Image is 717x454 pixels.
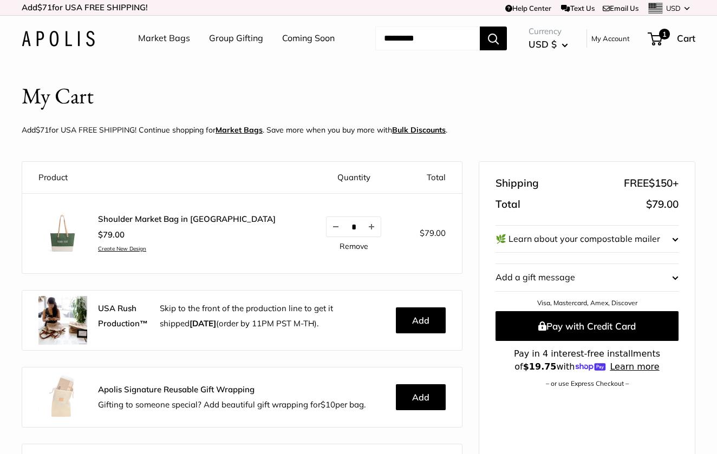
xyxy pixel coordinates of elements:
[505,4,551,12] a: Help Center
[160,301,388,331] p: Skip to the front of the production line to get it shipped (order by 11PM PST M-TH).
[209,30,263,47] a: Group Gifting
[37,2,52,12] span: $71
[345,222,362,232] input: Quantity
[22,31,95,47] img: Apolis
[496,311,679,341] button: Pay with Credit Card
[546,379,629,387] a: – or use Express Checkout –
[38,296,87,345] img: rush.jpg
[529,36,568,53] button: USD $
[396,307,446,333] button: Add
[666,4,681,12] span: USD
[362,217,381,236] button: Increase quantity by 1
[138,30,190,47] a: Market Bags
[22,123,447,137] p: Add for USA FREE SHIPPING! Continue shopping for . Save more when you buy more with .
[529,38,557,50] span: USD $
[190,318,216,328] b: [DATE]
[400,162,462,194] th: Total
[36,125,49,135] span: $71
[22,162,308,194] th: Product
[496,174,539,193] span: Shipping
[98,245,276,252] a: Create New Design
[396,384,446,410] button: Add
[392,125,446,135] u: Bulk Discounts
[282,30,335,47] a: Coming Soon
[321,399,335,410] span: $10
[480,27,507,50] button: Search
[529,24,568,39] span: Currency
[496,226,679,253] button: 🌿 Learn about your compostable mailer
[38,373,87,422] img: Apolis_GiftWrapping_5_90x_2x.jpg
[98,384,255,394] strong: Apolis Signature Reusable Gift Wrapping
[98,303,148,328] strong: USA Rush Production™
[496,195,520,214] span: Total
[649,30,695,47] a: 1 Cart
[603,4,638,12] a: Email Us
[537,299,637,307] a: Visa, Mastercard, Amex, Discover
[98,229,125,240] span: $79.00
[591,32,630,45] a: My Account
[327,217,345,236] button: Decrease quantity by 1
[561,4,594,12] a: Text Us
[496,264,679,291] button: Add a gift message
[216,125,263,135] a: Market Bags
[649,176,673,189] span: $150
[340,242,368,250] a: Remove
[375,27,480,50] input: Search...
[420,228,446,238] span: $79.00
[659,29,670,40] span: 1
[677,32,695,44] span: Cart
[98,214,276,225] a: Shoulder Market Bag in [GEOGRAPHIC_DATA]
[496,406,679,435] iframe: PayPal-paypal
[308,162,400,194] th: Quantity
[98,399,366,410] span: Gifting to someone special? Add beautiful gift wrapping for per bag.
[646,198,679,210] span: $79.00
[624,174,679,193] span: FREE +
[22,80,94,112] h1: My Cart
